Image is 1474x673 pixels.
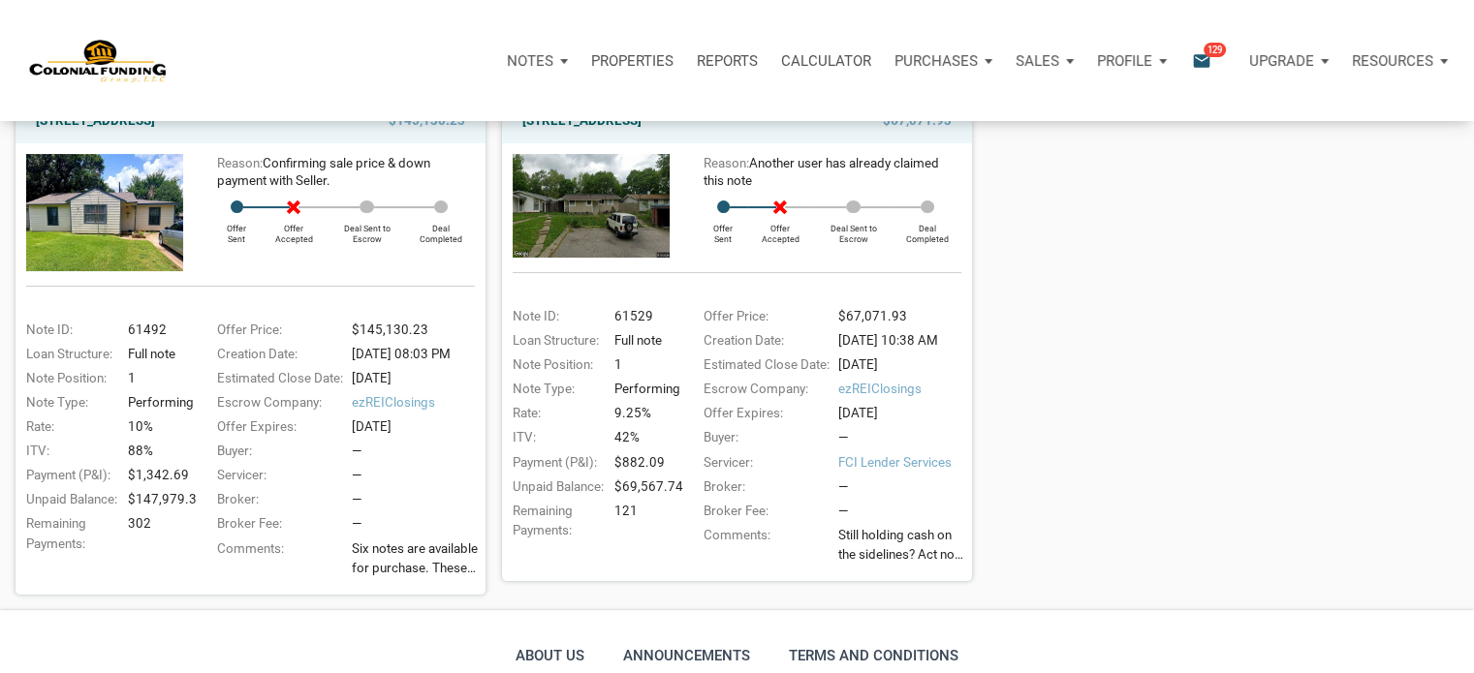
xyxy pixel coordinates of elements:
[609,453,679,473] div: $882.09
[207,539,346,584] div: Comments:
[591,52,674,70] p: Properties
[609,428,679,447] div: 42%
[704,156,939,188] span: Another user has already claimed this note
[503,355,609,375] div: Note Position:
[122,417,193,437] div: 10%
[122,490,193,509] div: $147,979.3
[122,321,193,340] div: 61492
[346,417,485,437] div: [DATE]
[16,466,122,485] div: Payment (P&I):
[832,355,971,375] div: [DATE]
[1177,32,1238,90] button: email129
[694,453,832,473] div: Servicer:
[503,380,609,399] div: Note Type:
[16,345,122,364] div: Loan Structure:
[207,345,346,364] div: Creation Date:
[217,156,263,170] span: Reason:
[832,307,971,326] div: $67,071.93
[883,109,952,133] span: $67,071.93
[352,516,361,531] span: —
[1249,52,1314,70] p: Upgrade
[16,442,122,461] div: ITV:
[609,502,679,540] div: 121
[694,477,832,497] div: Broker:
[694,355,832,375] div: Estimated Close Date:
[522,109,642,133] a: [STREET_ADDRESS]
[122,369,193,388] div: 1
[694,380,832,399] div: Escrow Company:
[207,490,346,509] div: Broker:
[16,393,122,413] div: Note Type:
[346,369,485,388] div: [DATE]
[122,345,193,364] div: Full note
[352,393,485,413] span: ezREIClosings
[122,393,193,413] div: Performing
[1016,52,1059,70] p: Sales
[352,490,485,509] div: —
[609,404,679,423] div: 9.25%
[609,331,679,351] div: Full note
[207,514,346,534] div: Broker Fee:
[748,213,814,244] div: Offer Accepted
[838,526,971,565] span: Still holding cash on the sidelines? Act now—just 9 notes remain, and we don’t know when more wil...
[503,502,609,540] div: Remaining Payments:
[503,477,609,497] div: Unpaid Balance:
[207,393,346,413] div: Escrow Company:
[813,213,894,244] div: Deal Sent to Escrow
[352,442,485,461] div: —
[16,321,122,340] div: Note ID:
[16,490,122,509] div: Unpaid Balance:
[495,32,580,90] button: Notes
[694,502,832,521] div: Broker Fee:
[832,404,971,423] div: [DATE]
[894,52,978,70] p: Purchases
[883,32,1004,90] button: Purchases
[513,154,670,257] img: 571822
[346,321,485,340] div: $145,130.23
[207,321,346,340] div: Offer Price:
[1085,32,1178,90] button: Profile
[1238,32,1340,90] button: Upgrade
[704,156,749,170] span: Reason:
[511,639,589,672] a: About Us
[838,504,848,518] span: —
[352,466,485,485] div: —
[1352,52,1433,70] p: Resources
[685,32,769,90] button: Reports
[207,417,346,437] div: Offer Expires:
[784,639,963,672] a: Terms and conditions
[36,109,155,133] a: [STREET_ADDRESS]
[694,307,832,326] div: Offer Price:
[694,404,832,423] div: Offer Expires:
[609,477,679,497] div: $69,567.74
[207,466,346,485] div: Servicer:
[327,213,407,244] div: Deal Sent to Escrow
[503,331,609,351] div: Loan Structure:
[503,428,609,447] div: ITV:
[832,331,971,351] div: [DATE] 10:38 AM
[1097,52,1152,70] p: Profile
[122,514,193,553] div: 302
[26,154,183,270] img: 582974
[894,213,961,244] div: Deal Completed
[1004,32,1085,90] button: Sales
[503,307,609,326] div: Note ID:
[207,442,346,461] div: Buyer:
[16,369,122,388] div: Note Position:
[609,355,679,375] div: 1
[1340,32,1459,90] button: Resources
[694,331,832,351] div: Creation Date:
[769,32,883,90] a: Calculator
[618,639,755,672] a: Announcements
[389,109,465,133] span: $145,130.23
[838,428,971,447] div: —
[1204,42,1226,57] span: 129
[352,539,485,578] span: Six notes are available for purchase. These were shared earlier [DATE], and four were reviewed on...
[503,404,609,423] div: Rate:
[507,52,553,70] p: Notes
